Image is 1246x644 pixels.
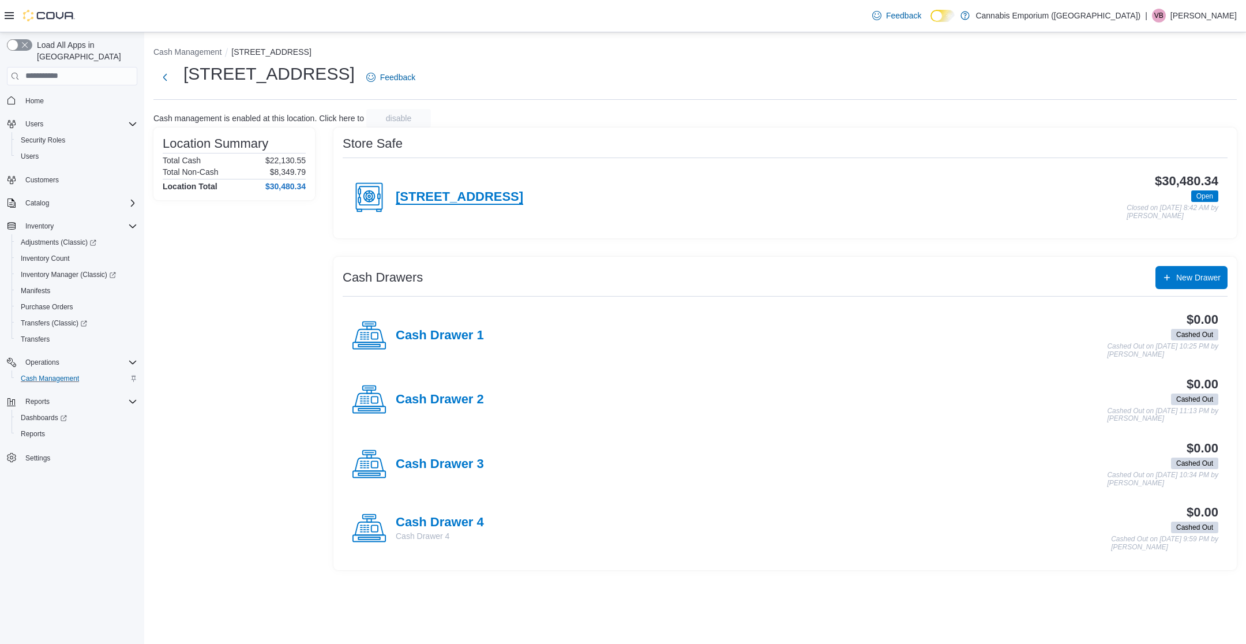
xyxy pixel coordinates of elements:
[231,47,311,57] button: [STREET_ADDRESS]
[16,427,137,441] span: Reports
[25,175,59,185] span: Customers
[1152,9,1166,23] div: Victoria Buono
[16,268,137,282] span: Inventory Manager (Classic)
[1171,458,1218,469] span: Cashed Out
[1176,272,1221,283] span: New Drawer
[1127,204,1218,220] p: Closed on [DATE] 8:42 AM by [PERSON_NAME]
[21,302,73,312] span: Purchase Orders
[1171,394,1218,405] span: Cashed Out
[21,117,137,131] span: Users
[16,133,70,147] a: Security Roles
[1107,343,1218,358] p: Cashed Out on [DATE] 10:25 PM by [PERSON_NAME]
[183,62,355,85] h1: [STREET_ADDRESS]
[2,171,142,188] button: Customers
[21,429,45,439] span: Reports
[2,394,142,410] button: Reports
[16,252,74,265] a: Inventory Count
[16,332,137,346] span: Transfers
[386,113,411,124] span: disable
[21,93,137,108] span: Home
[21,196,54,210] button: Catalog
[12,331,142,347] button: Transfers
[886,10,921,21] span: Feedback
[12,132,142,148] button: Security Roles
[12,148,142,164] button: Users
[7,88,137,496] nav: Complex example
[25,119,43,129] span: Users
[1171,329,1218,340] span: Cashed Out
[16,268,121,282] a: Inventory Manager (Classic)
[2,92,142,109] button: Home
[2,116,142,132] button: Users
[25,358,59,367] span: Operations
[23,10,75,21] img: Cova
[21,319,87,328] span: Transfers (Classic)
[21,286,50,295] span: Manifests
[21,355,137,369] span: Operations
[975,9,1140,23] p: Cannabis Emporium ([GEOGRAPHIC_DATA])
[153,114,364,123] p: Cash management is enabled at this location. Click here to
[1171,522,1218,533] span: Cashed Out
[1154,9,1164,23] span: VB
[12,426,142,442] button: Reports
[21,238,96,247] span: Adjustments (Classic)
[1107,471,1218,487] p: Cashed Out on [DATE] 10:34 PM by [PERSON_NAME]
[1187,506,1218,519] h3: $0.00
[12,410,142,426] a: Dashboards
[16,316,137,330] span: Transfers (Classic)
[1196,191,1213,201] span: Open
[153,66,177,89] button: Next
[21,395,137,409] span: Reports
[12,267,142,283] a: Inventory Manager (Classic)
[1176,522,1213,533] span: Cashed Out
[163,156,201,165] h6: Total Cash
[1187,377,1218,391] h3: $0.00
[396,190,523,205] h4: [STREET_ADDRESS]
[21,94,48,108] a: Home
[2,195,142,211] button: Catalog
[16,316,92,330] a: Transfers (Classic)
[21,335,50,344] span: Transfers
[343,271,423,284] h3: Cash Drawers
[16,332,54,346] a: Transfers
[16,300,137,314] span: Purchase Orders
[21,152,39,161] span: Users
[1107,407,1218,423] p: Cashed Out on [DATE] 11:13 PM by [PERSON_NAME]
[16,235,137,249] span: Adjustments (Classic)
[25,454,50,463] span: Settings
[396,392,484,407] h4: Cash Drawer 2
[16,411,72,425] a: Dashboards
[163,182,217,191] h4: Location Total
[1155,174,1218,188] h3: $30,480.34
[396,530,484,542] p: Cash Drawer 4
[153,47,222,57] button: Cash Management
[868,4,926,27] a: Feedback
[16,372,137,385] span: Cash Management
[163,137,268,151] h3: Location Summary
[1170,9,1237,23] p: [PERSON_NAME]
[12,299,142,315] button: Purchase Orders
[16,411,137,425] span: Dashboards
[21,219,58,233] button: Inventory
[366,109,431,128] button: disable
[25,397,50,406] span: Reports
[1176,394,1213,405] span: Cashed Out
[21,117,48,131] button: Users
[1187,313,1218,327] h3: $0.00
[21,173,137,187] span: Customers
[25,222,54,231] span: Inventory
[1176,330,1213,340] span: Cashed Out
[380,72,415,83] span: Feedback
[32,39,137,62] span: Load All Apps in [GEOGRAPHIC_DATA]
[16,133,137,147] span: Security Roles
[21,355,64,369] button: Operations
[16,300,78,314] a: Purchase Orders
[12,370,142,387] button: Cash Management
[930,10,955,22] input: Dark Mode
[21,374,79,383] span: Cash Management
[163,167,219,177] h6: Total Non-Cash
[12,315,142,331] a: Transfers (Classic)
[2,354,142,370] button: Operations
[21,451,55,465] a: Settings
